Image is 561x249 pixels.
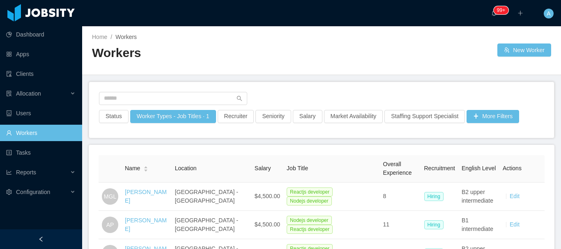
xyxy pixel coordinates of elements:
a: icon: robotUsers [6,105,76,121]
span: Workers [115,34,137,40]
span: Reactjs developer [287,187,333,196]
span: Name [125,164,140,173]
span: Overall Experience [383,161,412,176]
div: Sort [143,165,148,171]
span: Reactjs developer [287,225,333,234]
span: A [547,9,550,18]
sup: 157 [494,6,508,14]
i: icon: bell [491,10,497,16]
span: $4,500.00 [255,221,280,228]
span: English Level [462,165,496,171]
td: 11 [380,211,421,239]
button: Salary [293,110,322,123]
span: Configuration [16,189,50,195]
button: icon: usergroup-addNew Worker [497,43,551,57]
span: $4,500.00 [255,193,280,199]
span: Hiring [424,192,444,201]
a: icon: pie-chartDashboard [6,26,76,43]
a: icon: auditClients [6,66,76,82]
a: Hiring [424,221,447,228]
h2: Workers [92,45,322,62]
span: Reports [16,169,36,176]
span: Actions [503,165,522,171]
a: [PERSON_NAME] [125,189,167,204]
a: icon: userWorkers [6,125,76,141]
a: Edit [510,193,520,199]
button: Recruiter [218,110,254,123]
i: icon: plus [517,10,523,16]
span: Nodejs developer [287,196,331,206]
span: Location [175,165,197,171]
a: icon: appstoreApps [6,46,76,62]
span: Recruitment [424,165,455,171]
i: icon: search [237,96,242,101]
a: Edit [510,221,520,228]
i: icon: solution [6,91,12,96]
button: Market Availability [324,110,383,123]
a: Home [92,34,107,40]
td: 8 [380,183,421,211]
a: [PERSON_NAME] [125,217,167,232]
span: Hiring [424,220,444,229]
span: / [110,34,112,40]
a: icon: profileTasks [6,144,76,161]
button: Worker Types - Job Titles · 1 [130,110,216,123]
span: Salary [255,165,271,171]
td: [GEOGRAPHIC_DATA] - [GEOGRAPHIC_DATA] [172,211,251,239]
i: icon: caret-down [144,168,148,171]
td: B1 intermediate [458,211,499,239]
i: icon: line-chart [6,169,12,175]
span: AP [106,217,114,233]
button: icon: plusMore Filters [467,110,519,123]
td: B2 upper intermediate [458,183,499,211]
i: icon: setting [6,189,12,195]
td: [GEOGRAPHIC_DATA] - [GEOGRAPHIC_DATA] [172,183,251,211]
button: Status [99,110,129,123]
span: Nodejs developer [287,216,331,225]
i: icon: caret-up [144,165,148,168]
span: Allocation [16,90,41,97]
button: Staffing Support Specialist [384,110,465,123]
span: Job Title [287,165,308,171]
span: MGL [104,188,116,205]
button: Seniority [255,110,291,123]
a: Hiring [424,193,447,199]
